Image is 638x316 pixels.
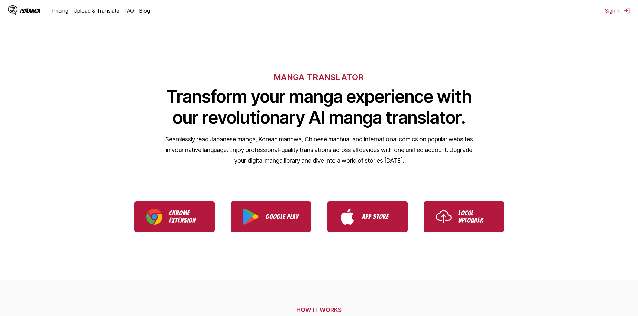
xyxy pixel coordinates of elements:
img: Google Play logo [243,209,259,225]
a: Blog [139,7,150,14]
p: Local Uploader [458,209,492,224]
a: Download IsManga from Google Play [231,201,311,232]
a: Use IsManga Local Uploader [424,201,504,232]
button: Sign In [605,7,630,14]
div: IsManga [20,8,40,14]
img: IsManga Logo [8,5,17,15]
h2: HOW IT WORKS [118,306,520,313]
p: App Store [362,213,396,220]
img: Sign out [623,7,630,14]
h1: Transform your manga experience with our revolutionary AI manga translator. [165,86,473,128]
a: FAQ [125,7,134,14]
a: Upload & Translate [74,7,119,14]
img: Chrome logo [146,209,162,225]
h6: MANGA TRANSLATOR [274,72,364,82]
img: App Store logo [339,209,355,225]
a: Download IsManga from App Store [327,201,408,232]
img: Upload icon [436,209,452,225]
p: Chrome Extension [169,209,203,224]
p: Google Play [266,213,299,220]
p: Seamlessly read Japanese manga, Korean manhwa, Chinese manhua, and international comics on popula... [165,134,473,166]
a: IsManga LogoIsManga [8,5,52,16]
a: Download IsManga Chrome Extension [134,201,215,232]
a: Pricing [52,7,68,14]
